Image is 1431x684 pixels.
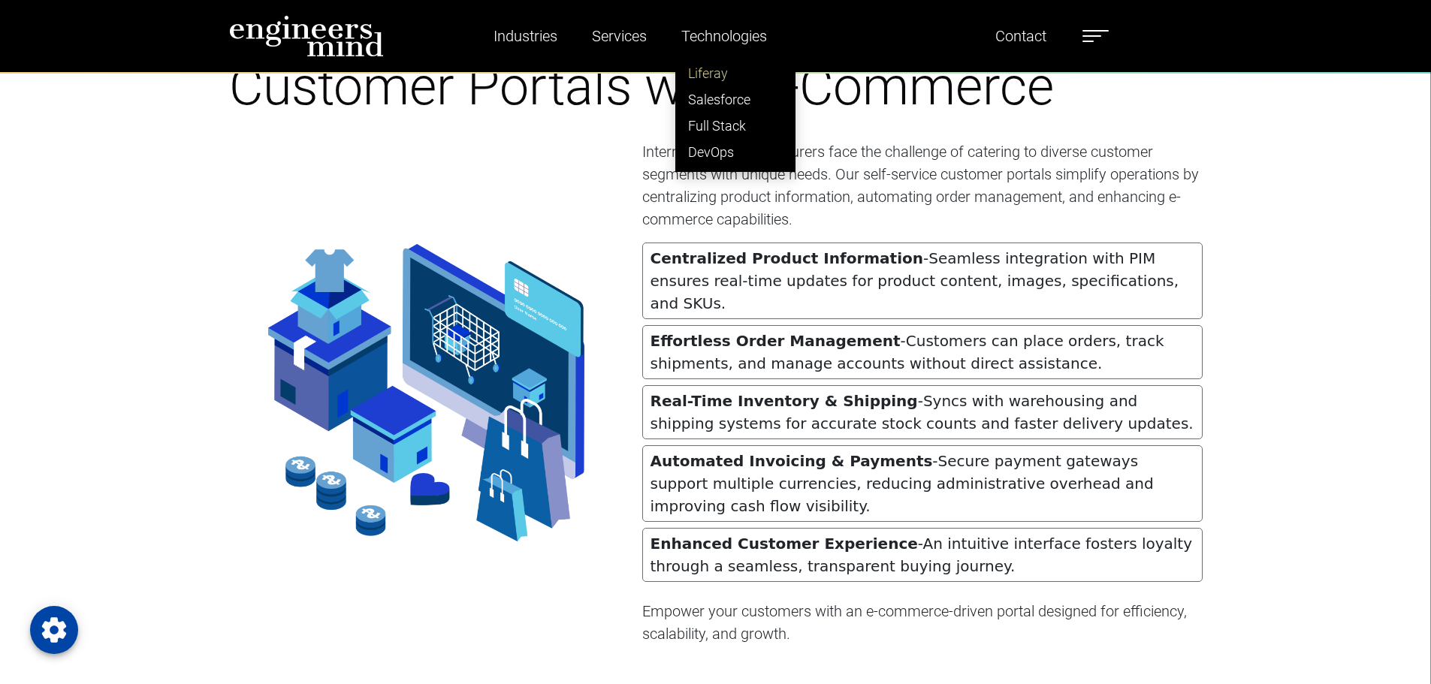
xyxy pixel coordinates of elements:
[642,140,1203,231] p: International manufacturers face the challenge of catering to diverse customer segments with uniq...
[651,392,918,410] strong: Real-Time Inventory & Shipping
[229,56,1054,117] span: Customer Portals with E-Commerce
[676,113,795,139] a: Full Stack
[651,332,901,350] strong: Effortless Order Management
[676,60,795,86] a: Liferay
[651,535,918,553] strong: Enhanced Customer Experience
[989,19,1052,53] a: Contact
[651,332,1164,372] span: Customers can place orders, track shipments, and manage accounts without direct assistance.
[642,600,1203,645] p: Empower your customers with an e-commerce-driven portal designed for efficiency, scalability, and...
[651,249,924,267] strong: Centralized Product Information
[675,53,796,172] ul: Industries
[642,445,1203,522] li: -
[676,139,795,165] a: DevOps
[642,325,1203,379] li: -
[675,19,773,53] a: Technologies
[268,244,584,541] img: Resilient_solutions
[676,86,795,113] a: Salesforce
[651,452,933,470] strong: Automated Invoicing & Payments
[651,249,1179,312] span: Seamless integration with PIM ensures real-time updates for product content, images, specificatio...
[586,19,653,53] a: Services
[229,15,384,57] img: logo
[642,243,1203,319] li: -
[642,385,1203,439] li: -
[642,528,1203,582] li: -
[488,19,563,53] a: Industries
[651,452,1154,515] span: Secure payment gateways support multiple currencies, reducing administrative overhead and improvi...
